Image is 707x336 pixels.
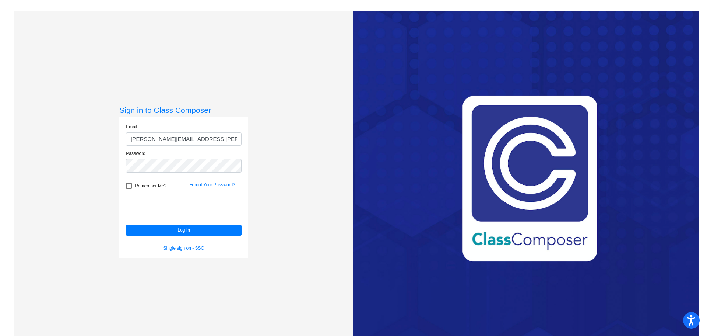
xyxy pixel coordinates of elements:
button: Log In [126,225,242,236]
a: Single sign on - SSO [163,246,204,251]
label: Email [126,124,137,130]
a: Forgot Your Password? [189,182,235,187]
iframe: reCAPTCHA [126,193,238,221]
span: Remember Me? [135,181,166,190]
label: Password [126,150,145,157]
h3: Sign in to Class Composer [119,105,248,115]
